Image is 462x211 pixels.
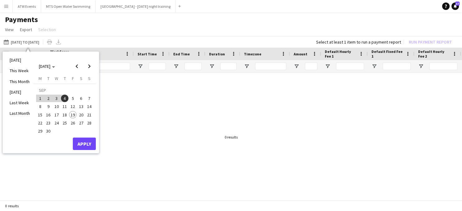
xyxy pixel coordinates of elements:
[53,110,61,119] button: 17-09-2025
[418,49,450,59] span: Default Hourly Fee 2
[53,103,60,110] span: 10
[244,63,250,69] button: Open Filter Menu
[2,26,16,34] a: View
[73,138,96,150] button: Apply
[61,111,68,119] span: 18
[36,95,44,102] span: 1
[36,110,44,119] button: 15-09-2025
[85,94,93,102] button: 07-09-2025
[77,110,85,119] button: 20-09-2025
[44,110,52,119] button: 16-09-2025
[429,63,457,70] input: Default Hourly Fee 2 Filter Input
[45,127,52,135] span: 30
[6,87,34,97] li: [DATE]
[45,95,52,102] span: 2
[61,110,69,119] button: 18-09-2025
[44,119,52,127] button: 23-09-2025
[53,111,60,119] span: 17
[173,63,179,69] button: Open Filter Menu
[85,102,93,110] button: 14-09-2025
[6,65,34,76] li: This Week
[47,76,49,81] span: T
[69,119,77,127] button: 26-09-2025
[55,76,58,81] span: W
[325,49,357,59] span: Default Hourly Fee 1
[69,119,77,127] span: 26
[83,60,96,73] button: Next month
[77,95,85,102] span: 6
[86,103,93,110] span: 14
[86,119,93,127] span: 28
[77,119,85,127] button: 27-09-2025
[96,0,176,12] button: [GEOGRAPHIC_DATA] - [DATE] night training
[6,97,34,108] li: Last Week
[53,119,60,127] span: 24
[316,39,401,45] div: Select at least 1 item to run a payment report
[61,103,68,110] span: 11
[149,63,166,70] input: Start Time Filter Input
[63,76,66,81] span: T
[77,103,85,110] span: 13
[451,2,459,10] a: 17
[53,102,61,110] button: 10-09-2025
[336,63,364,70] input: Default Hourly Fee 1 Filter Input
[86,95,93,102] span: 7
[44,127,52,135] button: 30-09-2025
[53,119,61,127] button: 24-09-2025
[44,102,52,110] button: 09-09-2025
[88,76,91,81] span: S
[53,95,60,102] span: 3
[77,102,85,110] button: 13-09-2025
[17,26,35,34] a: Export
[325,63,330,69] button: Open Filter Menu
[6,55,34,65] li: [DATE]
[72,76,74,81] span: F
[85,119,93,127] button: 28-09-2025
[36,86,93,94] td: SEP
[294,63,299,69] button: Open Filter Menu
[294,52,307,56] span: Amount
[305,63,317,70] input: Amount Filter Input
[13,0,41,12] button: ATW Events
[255,63,286,70] input: Timezone Filter Input
[77,119,85,127] span: 27
[44,94,52,102] button: 02-09-2025
[455,2,460,6] span: 17
[225,135,238,139] div: 0 results
[41,0,96,12] button: MTS Open Water Swimming
[6,76,34,87] li: This Month
[80,76,82,81] span: S
[209,63,215,69] button: Open Filter Menu
[6,108,34,119] li: Last Month
[69,110,77,119] button: 19-09-2025
[69,102,77,110] button: 12-09-2025
[61,119,69,127] button: 25-09-2025
[69,94,77,102] button: 05-09-2025
[418,63,424,69] button: Open Filter Menu
[36,127,44,135] button: 29-09-2025
[39,76,42,81] span: M
[184,63,202,70] input: End Time Filter Input
[71,60,83,73] button: Previous month
[244,52,261,56] span: Timezone
[36,103,44,110] span: 8
[209,52,225,56] span: Duration
[138,63,143,69] button: Open Filter Menu
[45,111,52,119] span: 16
[69,95,77,102] span: 5
[45,103,52,110] span: 9
[61,119,68,127] span: 25
[77,111,85,119] span: 20
[5,27,14,32] span: View
[53,94,61,102] button: 03-09-2025
[138,52,157,56] span: Start Time
[20,27,32,32] span: Export
[36,119,44,127] span: 22
[69,111,77,119] span: 19
[36,102,44,110] button: 08-09-2025
[383,63,411,70] input: Default Fixed Fee 1 Filter Input
[99,63,130,70] input: Name Filter Input
[36,127,44,135] span: 29
[77,94,85,102] button: 06-09-2025
[4,51,9,57] input: Column with Header Selection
